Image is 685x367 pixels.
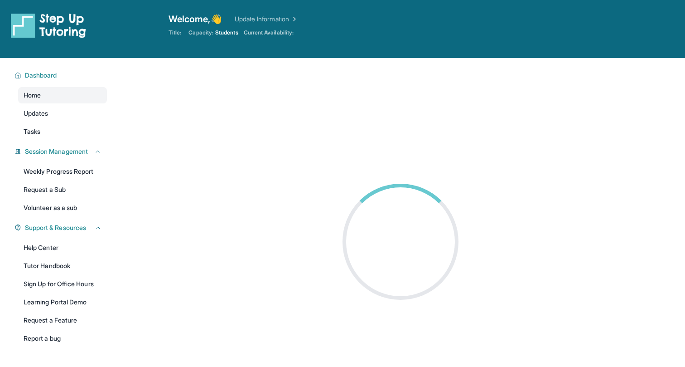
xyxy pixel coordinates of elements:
[289,15,298,24] img: Chevron Right
[18,200,107,216] a: Volunteer as a sub
[24,91,41,100] span: Home
[21,223,101,232] button: Support & Resources
[21,147,101,156] button: Session Management
[18,240,107,256] a: Help Center
[18,87,107,103] a: Home
[11,13,86,38] img: logo
[169,29,181,36] span: Title:
[21,71,101,80] button: Dashboard
[188,29,213,36] span: Capacity:
[18,163,107,180] a: Weekly Progress Report
[215,29,238,36] span: Students
[18,312,107,328] a: Request a Feature
[235,15,298,24] a: Update Information
[25,223,86,232] span: Support & Resources
[25,71,57,80] span: Dashboard
[18,258,107,274] a: Tutor Handbook
[24,109,48,118] span: Updates
[18,330,107,347] a: Report a bug
[18,123,107,140] a: Tasks
[18,181,107,198] a: Request a Sub
[24,127,40,136] span: Tasks
[244,29,294,36] span: Current Availability:
[18,105,107,122] a: Updates
[169,13,222,25] span: Welcome, 👋
[18,294,107,310] a: Learning Portal Demo
[25,147,88,156] span: Session Management
[18,276,107,292] a: Sign Up for Office Hours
